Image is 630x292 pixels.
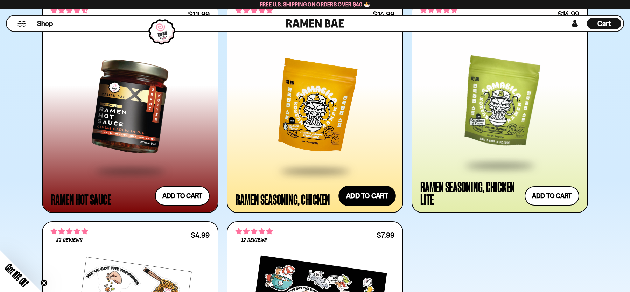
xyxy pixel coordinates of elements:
[241,238,267,243] span: 12 reviews
[236,227,273,236] span: 5.00 stars
[42,0,218,213] a: 4.71 stars 51 reviews $13.99 Ramen Hot Sauce Add to cart
[260,1,371,8] span: Free U.S. Shipping on Orders over $40 🍜
[51,227,88,236] span: 4.75 stars
[41,279,48,286] button: Close teaser
[155,186,210,206] button: Add to cart
[227,0,403,213] a: 4.83 stars 58 reviews $14.99 Ramen Seasoning, Chicken Add to cart
[420,180,521,206] div: Ramen Seasoning, Chicken Lite
[412,0,588,213] a: 5.00 stars 33 reviews $14.99 Ramen Seasoning, Chicken Lite Add to cart
[587,16,621,31] a: Cart
[236,193,330,206] div: Ramen Seasoning, Chicken
[37,18,53,29] a: Shop
[191,232,210,238] div: $4.99
[525,186,579,206] button: Add to cart
[56,238,83,243] span: 32 reviews
[377,232,394,238] div: $7.99
[37,19,53,28] span: Shop
[17,21,27,27] button: Mobile Menu Trigger
[3,262,30,289] span: Get 10% Off
[597,19,611,28] span: Cart
[51,193,111,206] div: Ramen Hot Sauce
[338,186,396,206] button: Add to cart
